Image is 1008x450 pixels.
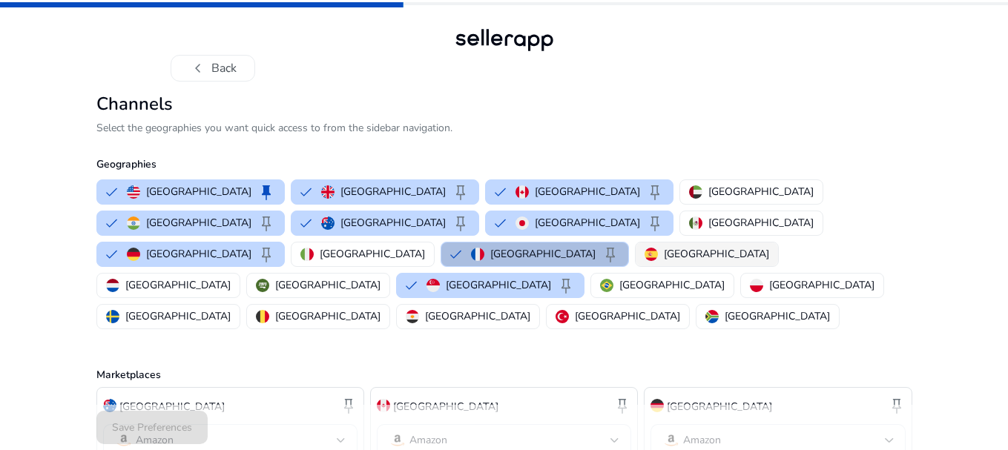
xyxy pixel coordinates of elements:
[490,246,596,262] p: [GEOGRAPHIC_DATA]
[103,399,116,412] img: au.svg
[556,310,569,323] img: tr.svg
[171,55,255,82] button: chevron_leftBack
[257,245,275,263] span: keep
[320,246,425,262] p: [GEOGRAPHIC_DATA]
[888,397,906,414] span: keep
[725,308,830,324] p: [GEOGRAPHIC_DATA]
[515,216,529,230] img: jp.svg
[340,184,446,199] p: [GEOGRAPHIC_DATA]
[321,216,335,230] img: au.svg
[377,399,390,412] img: ca.svg
[575,308,680,324] p: [GEOGRAPHIC_DATA]
[96,156,912,172] p: Geographies
[275,308,381,324] p: [GEOGRAPHIC_DATA]
[471,248,484,261] img: fr.svg
[340,215,446,231] p: [GEOGRAPHIC_DATA]
[750,279,763,292] img: pl.svg
[452,183,470,201] span: keep
[515,185,529,199] img: ca.svg
[125,308,231,324] p: [GEOGRAPHIC_DATA]
[769,277,874,293] p: [GEOGRAPHIC_DATA]
[256,310,269,323] img: be.svg
[646,214,664,232] span: keep
[119,399,225,414] p: [GEOGRAPHIC_DATA]
[300,248,314,261] img: it.svg
[689,216,702,230] img: mx.svg
[667,399,772,414] p: [GEOGRAPHIC_DATA]
[257,183,275,201] span: keep
[535,184,640,199] p: [GEOGRAPHIC_DATA]
[125,277,231,293] p: [GEOGRAPHIC_DATA]
[146,246,251,262] p: [GEOGRAPHIC_DATA]
[645,248,658,261] img: es.svg
[146,215,251,231] p: [GEOGRAPHIC_DATA]
[446,277,551,293] p: [GEOGRAPHIC_DATA]
[425,308,530,324] p: [GEOGRAPHIC_DATA]
[393,399,498,414] p: [GEOGRAPHIC_DATA]
[619,277,725,293] p: [GEOGRAPHIC_DATA]
[127,185,140,199] img: us.svg
[689,185,702,199] img: ae.svg
[600,279,613,292] img: br.svg
[664,246,769,262] p: [GEOGRAPHIC_DATA]
[613,397,631,414] span: keep
[646,183,664,201] span: keep
[106,310,119,323] img: se.svg
[321,185,335,199] img: uk.svg
[96,93,912,115] h2: Channels
[127,248,140,261] img: de.svg
[257,214,275,232] span: keep
[96,367,912,383] p: Marketplaces
[146,184,251,199] p: [GEOGRAPHIC_DATA]
[452,214,470,232] span: keep
[705,310,719,323] img: za.svg
[127,216,140,230] img: in.svg
[708,215,814,231] p: [GEOGRAPHIC_DATA]
[256,279,269,292] img: sa.svg
[535,215,640,231] p: [GEOGRAPHIC_DATA]
[557,277,575,294] span: keep
[426,279,440,292] img: sg.svg
[708,184,814,199] p: [GEOGRAPHIC_DATA]
[340,397,358,414] span: keep
[406,310,419,323] img: eg.svg
[602,245,619,263] span: keep
[650,399,664,412] img: de.svg
[96,120,912,136] p: Select the geographies you want quick access to from the sidebar navigation.
[189,59,207,77] span: chevron_left
[275,277,381,293] p: [GEOGRAPHIC_DATA]
[106,279,119,292] img: nl.svg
